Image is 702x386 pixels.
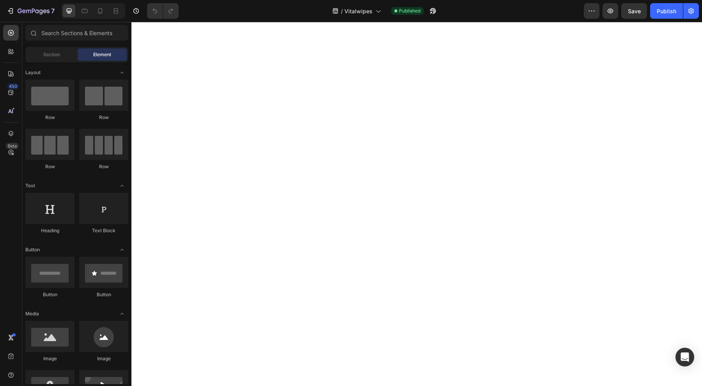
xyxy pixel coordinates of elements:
[43,51,60,58] span: Section
[79,163,128,170] div: Row
[25,25,128,41] input: Search Sections & Elements
[25,182,35,189] span: Text
[79,355,128,362] div: Image
[51,6,55,16] p: 7
[116,244,128,256] span: Toggle open
[3,3,58,19] button: 7
[25,227,74,234] div: Heading
[399,7,420,14] span: Published
[25,355,74,362] div: Image
[79,227,128,234] div: Text Block
[628,8,641,14] span: Save
[131,22,702,386] iframe: Design area
[25,163,74,170] div: Row
[341,7,343,15] span: /
[675,348,694,366] div: Open Intercom Messenger
[79,291,128,298] div: Button
[25,310,39,317] span: Media
[147,3,179,19] div: Undo/Redo
[657,7,676,15] div: Publish
[25,69,41,76] span: Layout
[116,66,128,79] span: Toggle open
[25,114,74,121] div: Row
[116,308,128,320] span: Toggle open
[7,83,19,89] div: 450
[93,51,111,58] span: Element
[25,246,40,253] span: Button
[650,3,683,19] button: Publish
[6,143,19,149] div: Beta
[116,180,128,192] span: Toggle open
[79,114,128,121] div: Row
[25,291,74,298] div: Button
[621,3,647,19] button: Save
[344,7,372,15] span: Vitalwipes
